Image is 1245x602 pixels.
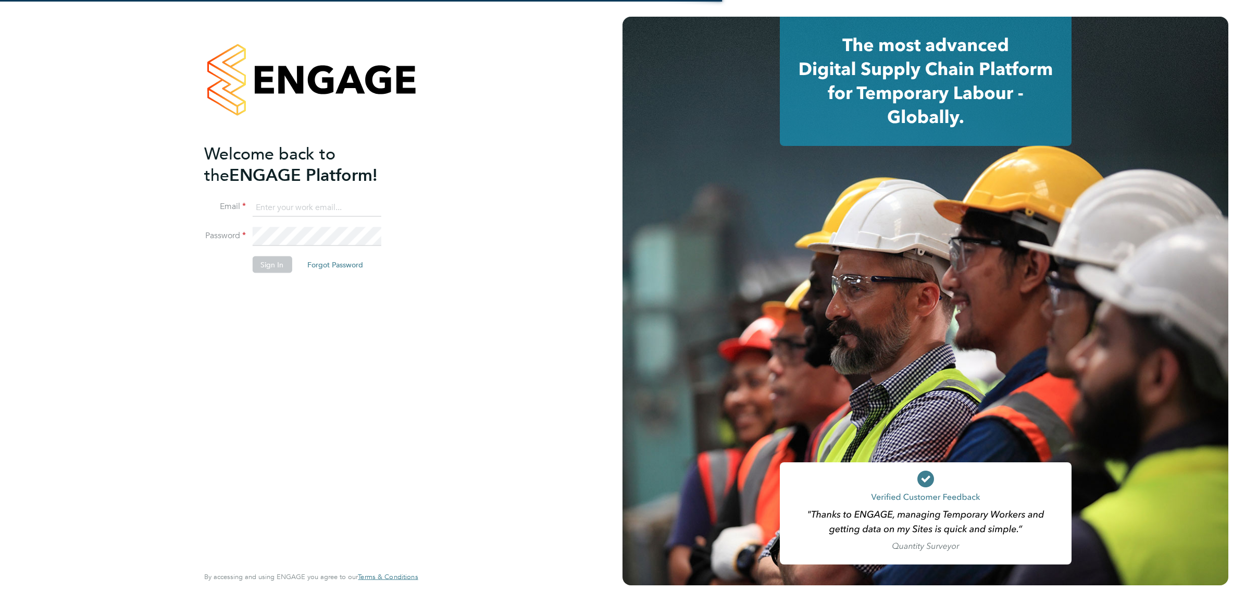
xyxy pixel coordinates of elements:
input: Enter your work email... [252,198,381,217]
label: Email [204,201,246,212]
span: Terms & Conditions [358,572,418,581]
label: Password [204,230,246,241]
span: Welcome back to the [204,143,335,185]
button: Forgot Password [299,256,371,273]
span: By accessing and using ENGAGE you agree to our [204,572,418,581]
h2: ENGAGE Platform! [204,143,407,186]
a: Terms & Conditions [358,573,418,581]
button: Sign In [252,256,292,273]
